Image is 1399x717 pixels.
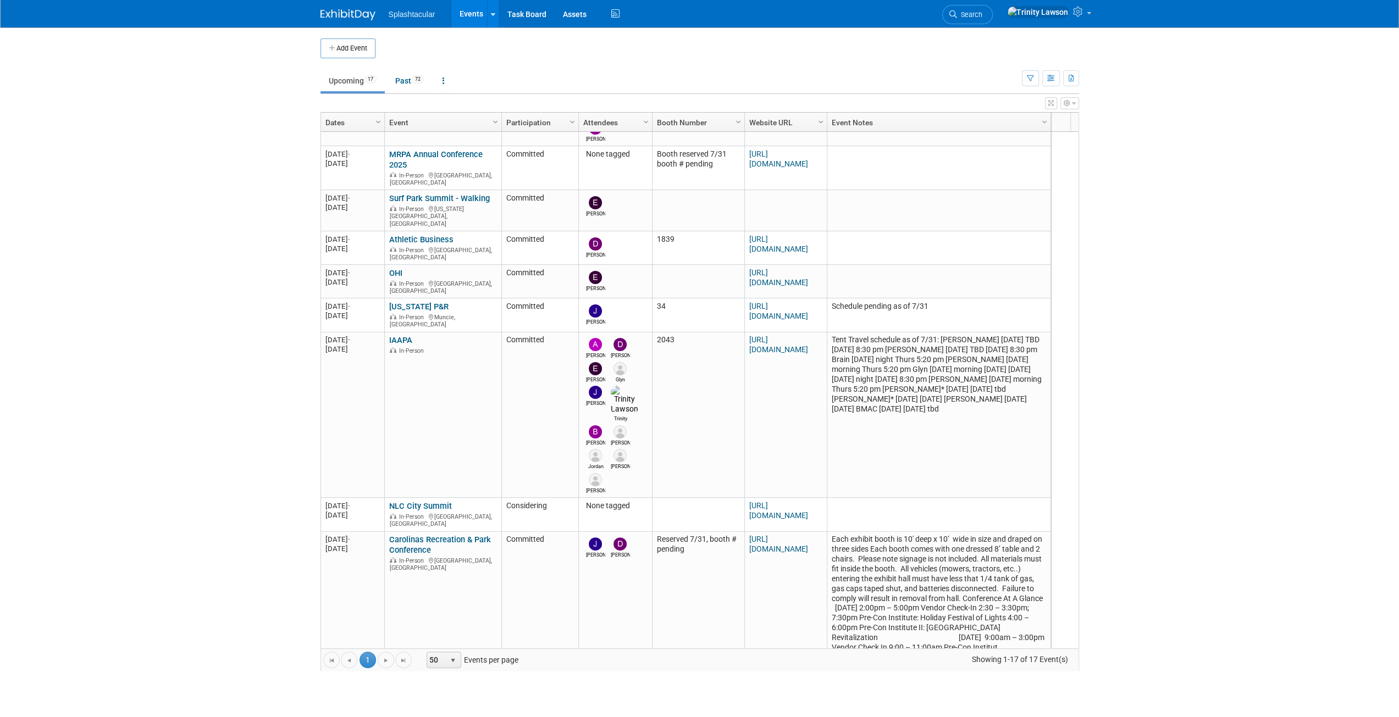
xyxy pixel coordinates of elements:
span: Go to the previous page [345,656,353,665]
td: Considering [501,498,578,531]
div: Brian Faulkner [586,438,605,447]
td: 1839 [652,231,744,265]
span: 1 [360,652,376,668]
td: Schedule pending as of 7/31 [827,298,1050,332]
span: Search [957,10,982,19]
div: None tagged [583,501,647,511]
img: Drew Ford [589,237,602,251]
div: Drew Ford [586,251,605,259]
span: Splashtacular [389,10,435,19]
a: Surf Park Summit - Walking [389,193,490,203]
a: [URL][DOMAIN_NAME] [749,335,808,354]
img: Trinity Lawson [611,386,638,414]
td: Committed [501,146,578,190]
img: Jimmy Nigh [589,304,602,318]
span: - [348,535,350,543]
a: Column Settings [640,113,652,130]
span: 17 [364,75,377,84]
div: [DATE] [325,344,379,354]
span: In-Person [399,205,427,213]
a: Participation [506,113,571,132]
img: In-Person Event [390,347,396,353]
a: Event [389,113,494,132]
div: [DATE] [325,244,379,253]
img: Drew Ford [613,338,627,351]
div: [DATE] [325,311,379,320]
a: Event Notes [832,113,1043,132]
a: Attendees [583,113,645,132]
td: 2043 [652,332,744,498]
a: Column Settings [489,113,501,130]
img: In-Person Event [390,513,396,519]
span: 50 [427,652,446,668]
div: Muncie, [GEOGRAPHIC_DATA] [389,312,496,329]
div: Enrico Rossi [586,209,605,218]
a: [URL][DOMAIN_NAME] [749,302,808,320]
span: 72 [412,75,424,84]
span: In-Person [399,280,427,287]
div: Jimmy Nigh [586,551,605,559]
td: 34 [652,298,744,332]
td: Committed [501,231,578,265]
div: [DATE] [325,149,379,159]
a: Column Settings [566,113,578,130]
img: In-Person Event [390,205,396,211]
div: [GEOGRAPHIC_DATA], [GEOGRAPHIC_DATA] [389,245,496,262]
a: Athletic Business [389,235,454,244]
div: [DATE] [325,335,379,344]
img: In-Person Event [390,280,396,286]
span: In-Person [399,314,427,321]
span: - [348,150,350,158]
a: Go to the last page [395,652,412,668]
a: [URL][DOMAIN_NAME] [749,149,808,168]
td: Committed [501,332,578,498]
a: Column Settings [372,113,384,130]
img: In-Person Event [390,247,396,252]
span: Showing 1-17 of 17 Event(s) [961,652,1078,667]
td: Reserved 7/31, booth # pending [652,532,744,657]
span: select [449,656,457,665]
div: [GEOGRAPHIC_DATA], [GEOGRAPHIC_DATA] [389,512,496,528]
img: Jimmy Nigh [589,386,602,399]
a: [URL][DOMAIN_NAME] [749,535,808,553]
div: Brian McMican [611,438,630,447]
span: In-Person [399,247,427,254]
span: Column Settings [734,118,743,126]
a: OHI [389,268,402,278]
a: Past72 [387,70,432,91]
a: Carolinas Recreation & Park Conference [389,535,491,555]
div: Jordan Reinhardt [586,462,605,470]
a: Website URL [749,113,820,132]
div: Drew Ford [611,551,630,559]
div: Brian Faulkner [586,135,605,143]
img: Enrico Rossi [589,271,602,284]
a: [URL][DOMAIN_NAME] [749,268,808,287]
button: Add Event [320,38,375,58]
span: In-Person [399,513,427,520]
div: [GEOGRAPHIC_DATA], [GEOGRAPHIC_DATA] [389,555,496,572]
span: Events per page [412,652,529,668]
td: Booth reserved 7/31 booth # pending [652,146,744,190]
span: - [348,235,350,243]
img: Trinity Lawson [1007,6,1069,18]
span: - [348,336,350,344]
a: Column Settings [1038,113,1050,130]
img: Jimmy Nigh [589,537,602,551]
img: Enrico Rossi [589,196,602,209]
div: Enrico Rossi [586,284,605,292]
a: MRPA Annual Conference 2025 [389,149,483,170]
div: Drew Ford [611,351,630,359]
div: Jimmy Nigh [586,399,605,407]
span: - [348,502,350,510]
td: Committed [501,190,578,231]
a: Dates [325,113,377,132]
img: In-Person Event [390,557,396,563]
a: Search [942,5,993,24]
div: [DATE] [325,203,379,212]
div: [DATE] [325,235,379,244]
div: [GEOGRAPHIC_DATA], [GEOGRAPHIC_DATA] [389,279,496,295]
div: Alex Weidman [586,351,605,359]
img: Randy Reinhardt [613,449,627,462]
td: Tent Travel schedule as of 7/31: [PERSON_NAME] [DATE] TBD [DATE] 8:30 pm [PERSON_NAME] [DATE] TBD... [827,332,1050,498]
div: [DATE] [325,302,379,311]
